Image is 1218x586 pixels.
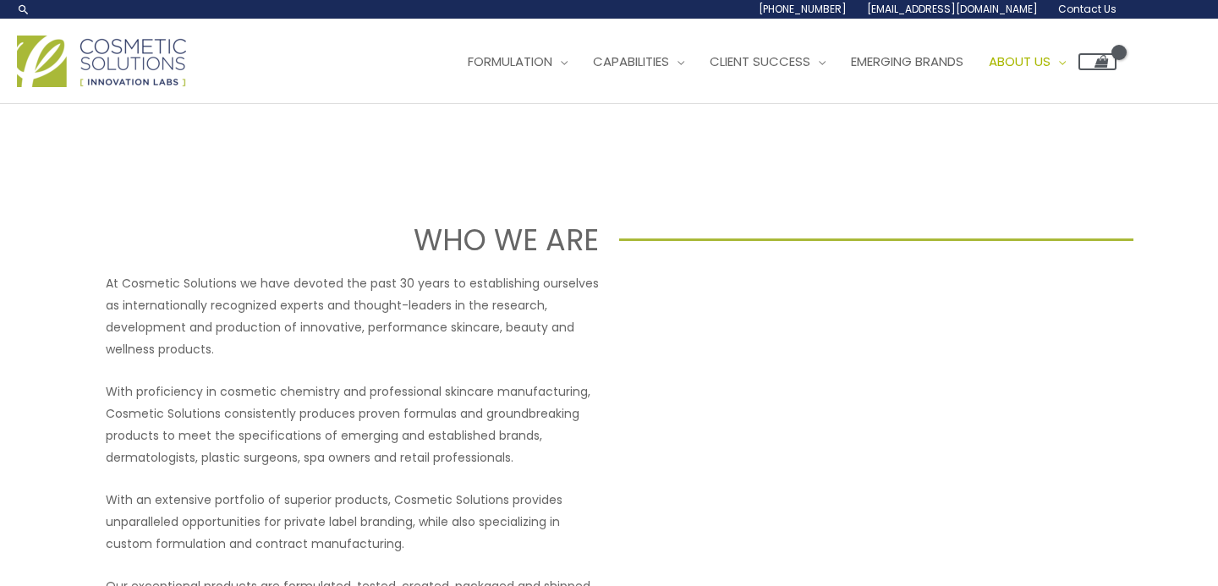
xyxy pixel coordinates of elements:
a: Client Success [697,36,838,87]
a: About Us [976,36,1078,87]
p: With an extensive portfolio of superior products, Cosmetic Solutions provides unparalleled opport... [106,489,599,555]
a: Capabilities [580,36,697,87]
span: Contact Us [1058,2,1116,16]
a: View Shopping Cart, empty [1078,53,1116,70]
a: Formulation [455,36,580,87]
p: At Cosmetic Solutions we have devoted the past 30 years to establishing ourselves as internationa... [106,272,599,360]
p: With proficiency in cosmetic chemistry and professional skincare manufacturing, Cosmetic Solution... [106,381,599,468]
a: Search icon link [17,3,30,16]
span: Emerging Brands [851,52,963,70]
span: [PHONE_NUMBER] [759,2,847,16]
img: Cosmetic Solutions Logo [17,36,186,87]
span: Client Success [710,52,810,70]
span: Capabilities [593,52,669,70]
span: About Us [989,52,1051,70]
a: Emerging Brands [838,36,976,87]
span: Formulation [468,52,552,70]
span: [EMAIL_ADDRESS][DOMAIN_NAME] [867,2,1038,16]
h1: WHO WE ARE [85,219,600,260]
nav: Site Navigation [442,36,1116,87]
iframe: Get to know Cosmetic Solutions Private Label Skin Care [619,272,1112,550]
